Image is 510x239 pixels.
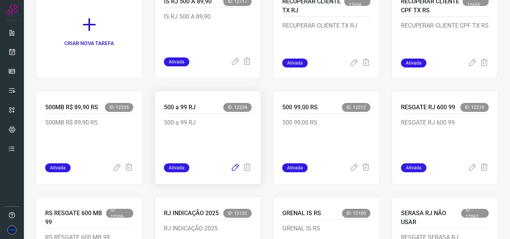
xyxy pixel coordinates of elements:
p: RS RESGATE 600 MB 99 [45,209,106,227]
p: RESGATE RJ 600 99 [401,118,489,155]
span: ID: 12062 [461,209,489,218]
p: CRIAR NOVA TAREFA [64,40,114,47]
p: 500 a 99 RJ [164,103,196,112]
p: 500MB R$ 89,90 RS [45,118,133,155]
span: ID: 12206 [106,209,133,218]
p: RECUPERAR CLIENTE TX RJ [282,21,370,59]
span: Ativada [282,163,308,172]
span: Ativada [401,163,426,172]
p: RESGATE RJ 600 99 [401,103,455,112]
span: Ativada [164,57,189,66]
span: ID: 12212 [342,103,370,112]
span: ID: 12234 [223,103,252,112]
p: 500 99,00 RS [282,118,370,155]
img: Logo [6,4,18,16]
p: 500 a 99 RJ [164,118,252,155]
p: GRENAL IS RS [282,209,321,218]
span: Ativada [282,59,308,67]
p: RJ INDICAÇÃO 2025 [164,209,219,218]
p: 500MB R$ 89,90 RS [45,103,98,112]
img: ec3b18c95a01f9524ecc1107e33c14f6.png [7,226,16,235]
span: ID: 12210 [460,103,489,112]
span: Ativada [401,59,426,67]
span: ID: 12132 [223,209,252,218]
span: ID: 12235 [105,103,133,112]
span: Ativada [164,163,189,172]
span: Ativada [45,163,71,172]
p: SERASA RJ NÃO USAR [401,209,461,227]
p: IS RJ 500 A 89,90 [164,12,252,50]
p: RECUPERAR CLIENTE CPF TX RS [401,21,489,59]
span: ID: 12100 [342,209,370,218]
p: 500 99,00 RS [282,103,318,112]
